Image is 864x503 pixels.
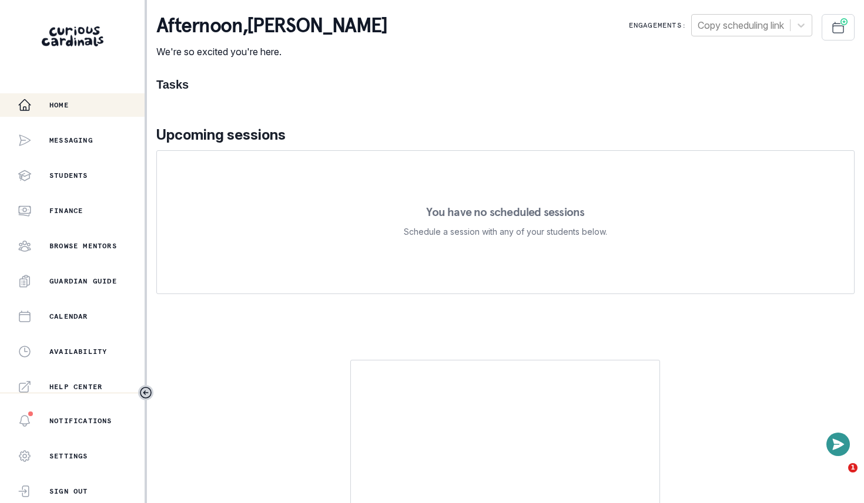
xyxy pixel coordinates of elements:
[49,241,117,251] p: Browse Mentors
[49,416,112,426] p: Notifications
[49,382,102,391] p: Help Center
[629,21,686,30] p: Engagements:
[49,451,88,461] p: Settings
[49,206,83,215] p: Finance
[49,100,69,110] p: Home
[824,463,852,491] iframe: Intercom live chat
[426,206,584,218] p: You have no scheduled sessions
[404,225,607,239] p: Schedule a session with any of your students below.
[156,45,387,59] p: We're so excited you're here.
[49,276,117,286] p: Guardian Guide
[49,136,93,145] p: Messaging
[138,385,153,400] button: Toggle sidebar
[156,14,387,38] p: afternoon , [PERSON_NAME]
[42,26,103,46] img: Curious Cardinals Logo
[156,124,855,146] p: Upcoming sessions
[156,77,855,92] h1: Tasks
[49,347,107,356] p: Availability
[49,487,88,496] p: Sign Out
[822,14,855,40] button: Schedule Sessions
[826,433,850,456] button: Open or close messaging widget
[49,171,88,180] p: Students
[848,463,858,472] span: 1
[49,312,88,321] p: Calendar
